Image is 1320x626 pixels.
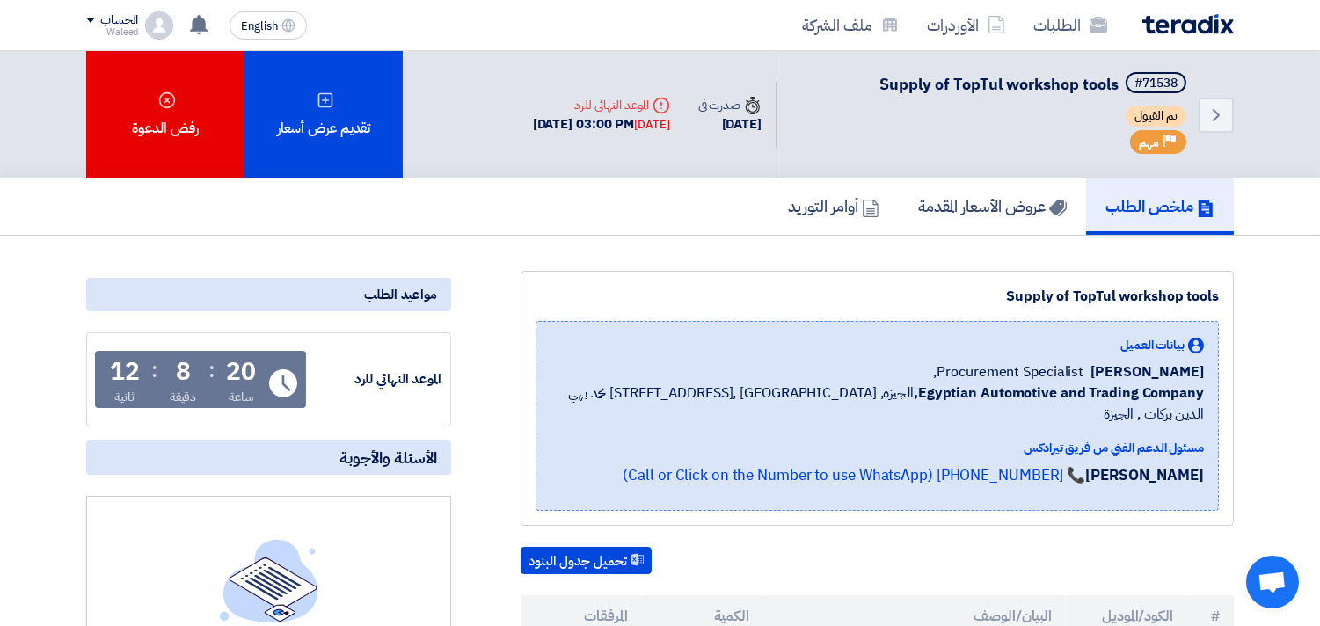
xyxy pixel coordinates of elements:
a: 📞 [PHONE_NUMBER] (Call or Click on the Number to use WhatsApp) [623,464,1085,486]
button: تحميل جدول البنود [521,547,652,575]
span: تم القبول [1126,106,1186,127]
img: Teradix logo [1142,14,1234,34]
a: الطلبات [1019,4,1121,46]
div: Waleed [86,27,138,37]
div: دقيقة [170,388,197,406]
a: ملخص الطلب [1086,178,1234,235]
h5: أوامر التوريد [788,196,879,216]
div: صدرت في [698,96,762,114]
div: [DATE] 03:00 PM [533,114,670,135]
div: #71538 [1134,77,1178,90]
div: الموعد النهائي للرد [533,96,670,114]
div: مسئول الدعم الفني من فريق تيرادكس [551,439,1204,457]
div: 8 [176,360,191,384]
img: profile_test.png [145,11,173,40]
div: 20 [226,360,256,384]
h5: Supply of TopTul workshop tools [879,72,1190,97]
div: ثانية [114,388,135,406]
span: [PERSON_NAME] [1090,361,1204,382]
div: [DATE] [698,114,762,135]
strong: [PERSON_NAME] [1085,464,1204,486]
div: 12 [110,360,140,384]
div: Open chat [1246,556,1299,608]
a: أوامر التوريد [769,178,899,235]
a: الأوردرات [913,4,1019,46]
div: : [208,354,215,386]
button: English [230,11,307,40]
span: Supply of TopTul workshop tools [879,72,1119,96]
b: Egyptian Automotive and Trading Company, [914,382,1204,404]
span: Procurement Specialist, [934,361,1084,382]
a: ملف الشركة [788,4,913,46]
div: الموعد النهائي للرد [310,369,441,389]
h5: عروض الأسعار المقدمة [918,196,1067,216]
span: مهم [1139,135,1159,151]
div: تقديم عرض أسعار [244,51,403,178]
div: الحساب [100,13,138,28]
span: English [241,20,278,33]
div: ساعة [229,388,254,406]
h5: ملخص الطلب [1105,196,1214,216]
img: empty_state_list.svg [220,539,318,622]
div: رفض الدعوة [86,51,244,178]
a: عروض الأسعار المقدمة [899,178,1086,235]
span: بيانات العميل [1120,336,1185,354]
span: الجيزة, [GEOGRAPHIC_DATA] ,[STREET_ADDRESS] محمد بهي الدين بركات , الجيزة [551,382,1204,425]
div: مواعيد الطلب [86,278,451,311]
span: الأسئلة والأجوبة [339,448,437,468]
div: [DATE] [634,116,669,134]
div: Supply of TopTul workshop tools [536,286,1219,307]
div: : [151,354,157,386]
